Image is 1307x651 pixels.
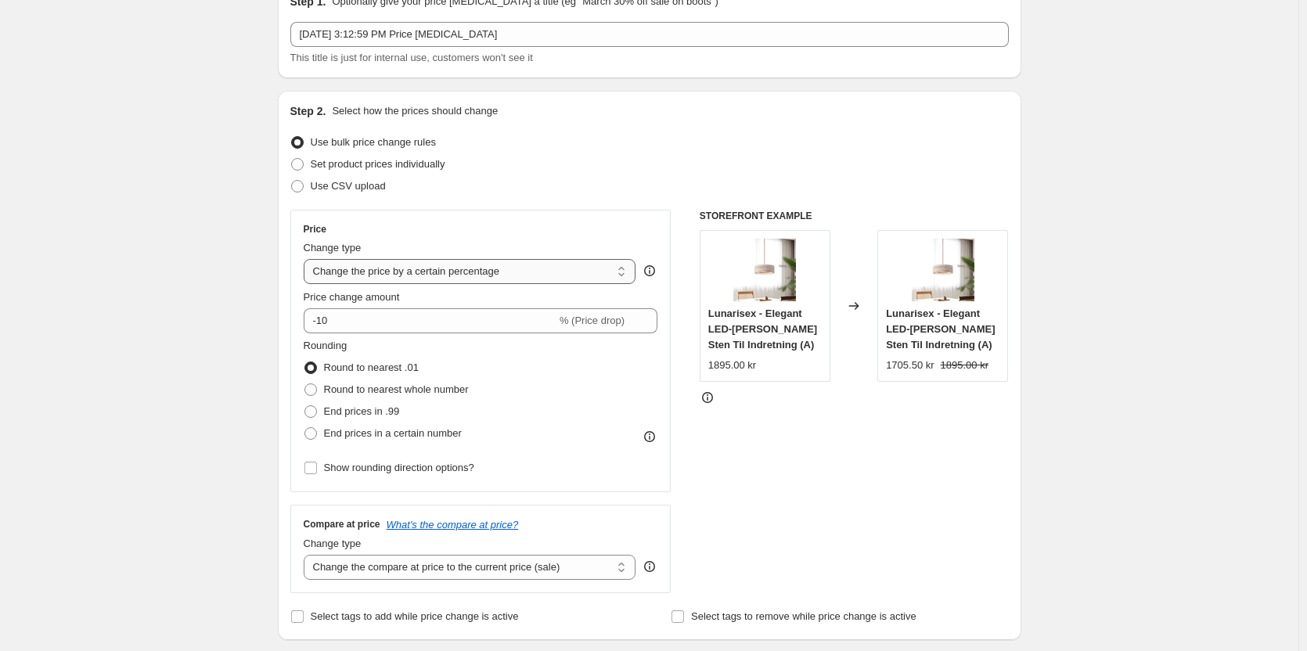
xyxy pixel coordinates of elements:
h6: STOREFRONT EXAMPLE [700,210,1009,222]
span: Change type [304,242,362,254]
span: Round to nearest whole number [324,383,469,395]
span: Price change amount [304,291,400,303]
span: Use CSV upload [311,180,386,192]
span: Round to nearest .01 [324,361,419,373]
strike: 1895.00 kr [941,358,988,373]
input: 30% off holiday sale [290,22,1009,47]
span: This title is just for internal use, customers won't see it [290,52,533,63]
span: Rounding [304,340,347,351]
div: 1705.50 kr [886,358,934,373]
span: Change type [304,538,362,549]
h3: Compare at price [304,518,380,531]
h3: Price [304,223,326,236]
input: -15 [304,308,556,333]
img: Min-butik-Pendant-Lamp-LED-pendel-lavet-af-sten-1_80x.jpg [912,239,974,301]
div: help [642,263,657,279]
span: Show rounding direction options? [324,462,474,473]
p: Select how the prices should change [332,103,498,119]
span: Lunarisex - Elegant LED-[PERSON_NAME] Sten Til Indretning (A) [708,308,817,351]
span: End prices in a certain number [324,427,462,439]
span: Set product prices individually [311,158,445,170]
span: Lunarisex - Elegant LED-[PERSON_NAME] Sten Til Indretning (A) [886,308,995,351]
span: % (Price drop) [560,315,625,326]
h2: Step 2. [290,103,326,119]
span: Use bulk price change rules [311,136,436,148]
span: Select tags to add while price change is active [311,610,519,622]
img: Min-butik-Pendant-Lamp-LED-pendel-lavet-af-sten-1_80x.jpg [733,239,796,301]
button: What's the compare at price? [387,519,519,531]
div: 1895.00 kr [708,358,756,373]
div: help [642,559,657,574]
span: End prices in .99 [324,405,400,417]
span: Select tags to remove while price change is active [691,610,916,622]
